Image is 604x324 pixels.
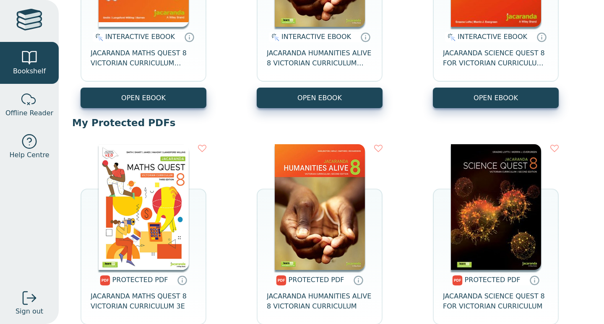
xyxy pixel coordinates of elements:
img: pdf.svg [100,275,110,285]
span: Help Centre [9,150,49,160]
img: 8d785318-ed67-46da-8c3e-fa495969716c.png [99,144,189,270]
a: Interactive eBooks are accessed online via the publisher’s portal. They contain interactive resou... [184,32,194,42]
span: Sign out [16,306,43,316]
a: Protected PDFs cannot be printed, copied or shared. They can be accessed online through Education... [177,275,187,285]
a: Protected PDFs cannot be printed, copied or shared. They can be accessed online through Education... [353,275,363,285]
span: PROTECTED PDF [289,276,344,284]
span: JACARANDA HUMANITIES ALIVE 8 VICTORIAN CURRICULUM LEARNON EBOOK 2E [267,48,372,68]
span: JACARANDA SCIENCE QUEST 8 FOR VICTORIAN CURRICULUM LEARNON 2E EBOOK [443,48,549,68]
span: JACARANDA MATHS QUEST 8 VICTORIAN CURRICULUM LEARNON EBOOK 3E [91,48,196,68]
span: JACARANDA SCIENCE QUEST 8 FOR VICTORIAN CURRICULUM [443,291,549,311]
img: dbba891a-ba0d-41b4-af58-7d33e745be69.jpg [451,144,541,270]
span: INTERACTIVE EBOOK [458,33,527,41]
p: My Protected PDFs [72,117,591,129]
a: Interactive eBooks are accessed online via the publisher’s portal. They contain interactive resou... [536,32,547,42]
span: Bookshelf [13,66,46,76]
img: pdf.svg [276,275,286,285]
img: interactive.svg [269,32,279,42]
span: INTERACTIVE EBOOK [105,33,175,41]
span: JACARANDA MATHS QUEST 8 VICTORIAN CURRICULUM 3E [91,291,196,311]
img: interactive.svg [445,32,456,42]
button: OPEN EBOOK [257,88,383,108]
img: fd6ec0a3-0a3f-41a6-9827-6919d69b8780.jpg [275,144,365,270]
button: OPEN EBOOK [433,88,559,108]
a: Protected PDFs cannot be printed, copied or shared. They can be accessed online through Education... [529,275,539,285]
span: Offline Reader [5,108,53,118]
button: OPEN EBOOK [81,88,206,108]
span: JACARANDA HUMANITIES ALIVE 8 VICTORIAN CURRICULUM [267,291,372,311]
img: pdf.svg [452,275,463,285]
a: Interactive eBooks are accessed online via the publisher’s portal. They contain interactive resou... [360,32,370,42]
img: interactive.svg [93,32,103,42]
span: PROTECTED PDF [465,276,521,284]
span: INTERACTIVE EBOOK [281,33,351,41]
span: PROTECTED PDF [112,276,168,284]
